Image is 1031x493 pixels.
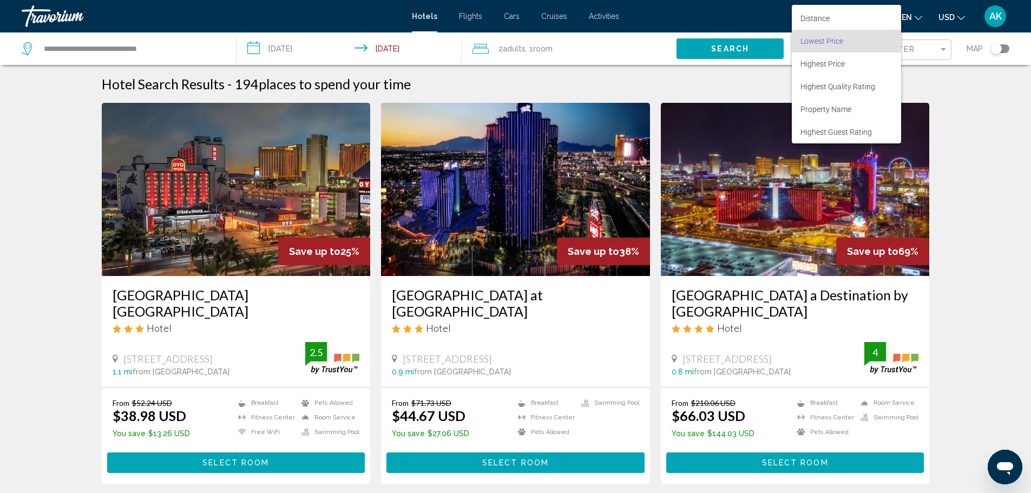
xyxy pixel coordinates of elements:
[988,450,1022,484] iframe: Button to launch messaging window
[792,5,901,143] div: Sort by
[800,37,843,45] span: Lowest Price
[800,128,872,136] span: Highest Guest Rating
[800,60,845,68] span: Highest Price
[800,105,851,114] span: Property Name
[800,14,830,23] span: Distance
[800,82,875,91] span: Highest Quality Rating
